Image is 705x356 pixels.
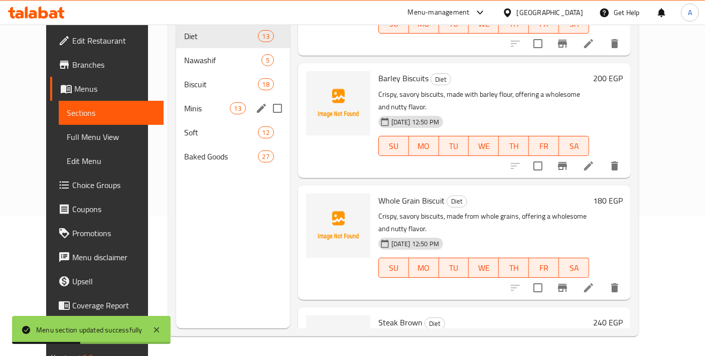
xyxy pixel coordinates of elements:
[306,71,370,135] img: Barley Biscuits
[593,194,623,208] h6: 180 EGP
[184,30,257,42] span: Diet
[176,72,290,96] div: Biscuit18
[469,258,499,278] button: WE
[184,150,257,162] span: Baked Goods
[563,17,585,31] span: SA
[378,136,409,156] button: SU
[473,139,495,153] span: WE
[603,276,627,300] button: delete
[603,32,627,56] button: delete
[413,139,435,153] span: MO
[503,17,525,31] span: TH
[431,73,451,85] div: Diet
[306,194,370,258] img: Whole Grain Biscuit
[72,35,156,47] span: Edit Restaurant
[36,324,143,335] div: Menu section updated successfully
[50,221,164,245] a: Promotions
[378,193,445,208] span: Whole Grain Biscuit
[50,29,164,53] a: Edit Restaurant
[230,102,246,114] div: items
[254,101,269,116] button: edit
[447,196,467,207] span: Diet
[258,30,274,42] div: items
[258,128,273,137] span: 12
[258,152,273,161] span: 27
[378,88,589,113] p: Crispy, savory biscuits, made with barley flour, offering a wholesome and nutty flavor.
[527,155,548,176] span: Select to update
[258,32,273,41] span: 13
[67,155,156,167] span: Edit Menu
[550,154,575,178] button: Branch-specific-item
[378,315,422,330] span: Steak Brown
[176,120,290,144] div: Soft12
[378,210,589,235] p: Crispy, savory biscuits, made from whole grains, offering a wholesome and nutty flavor.
[50,197,164,221] a: Coupons
[67,107,156,119] span: Sections
[72,251,156,263] span: Menu disclaimer
[72,227,156,239] span: Promotions
[443,261,465,275] span: TU
[176,144,290,168] div: Baked Goods27
[50,293,164,317] a: Coverage Report
[583,38,595,50] a: Edit menu item
[176,48,290,72] div: Nawashif5
[383,17,405,31] span: SU
[409,258,439,278] button: MO
[408,7,470,19] div: Menu-management
[593,71,623,85] h6: 200 EGP
[439,136,469,156] button: TU
[527,277,548,298] span: Select to update
[72,179,156,191] span: Choice Groups
[439,258,469,278] button: TU
[593,315,623,329] h6: 240 EGP
[443,17,465,31] span: TU
[603,154,627,178] button: delete
[533,17,555,31] span: FR
[469,136,499,156] button: WE
[533,139,555,153] span: FR
[529,258,559,278] button: FR
[583,160,595,172] a: Edit menu item
[431,74,451,85] span: Diet
[563,139,585,153] span: SA
[258,150,274,162] div: items
[258,78,274,90] div: items
[72,203,156,215] span: Coupons
[184,126,257,138] span: Soft
[409,136,439,156] button: MO
[383,261,405,275] span: SU
[72,59,156,71] span: Branches
[559,258,589,278] button: SA
[184,102,229,114] span: Minis
[447,196,467,208] div: Diet
[184,78,257,90] span: Biscuit
[529,136,559,156] button: FR
[59,125,164,149] a: Full Menu View
[499,136,529,156] button: TH
[67,131,156,143] span: Full Menu View
[550,276,575,300] button: Branch-specific-item
[184,54,261,66] span: Nawashif
[473,17,495,31] span: WE
[50,269,164,293] a: Upsell
[72,275,156,287] span: Upsell
[387,239,443,249] span: [DATE] 12:50 PM
[527,33,548,54] span: Select to update
[50,77,164,101] a: Menus
[230,104,245,113] span: 13
[258,80,273,89] span: 18
[425,317,445,329] div: Diet
[50,245,164,269] a: Menu disclaimer
[383,139,405,153] span: SU
[50,53,164,77] a: Branches
[387,117,443,127] span: [DATE] 12:50 PM
[59,149,164,173] a: Edit Menu
[533,261,555,275] span: FR
[559,136,589,156] button: SA
[262,56,273,65] span: 5
[378,71,429,86] span: Barley Biscuits
[517,7,583,18] div: [GEOGRAPHIC_DATA]
[176,96,290,120] div: Minis13edit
